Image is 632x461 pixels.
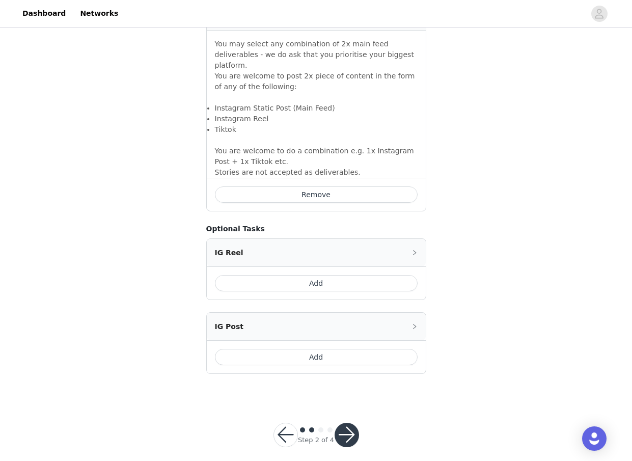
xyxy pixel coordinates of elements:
a: Dashboard [16,2,72,25]
div: icon: rightIG Post [207,313,426,340]
div: icon: rightIG Reel [207,239,426,266]
a: Networks [74,2,124,25]
div: Open Intercom Messenger [582,426,607,451]
i: icon: right [411,250,418,256]
h4: Optional Tasks [206,224,426,234]
p: You may select any combination of 2x main feed deliverables - we do ask that you prioritise your ... [215,39,418,103]
li: Tiktok [215,124,418,135]
i: icon: right [411,323,418,330]
div: Step 2 of 4 [298,435,334,445]
li: Instagram Static Post (Main Feed) [215,103,418,114]
button: Remove [215,186,418,203]
button: Add [215,275,418,291]
p: You are welcome to do a combination e.g. 1x Instagram Post + 1x Tiktok etc. Stories are not accep... [215,135,418,178]
button: Add [215,349,418,365]
li: Instagram Reel [215,114,418,124]
div: avatar [594,6,604,22]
